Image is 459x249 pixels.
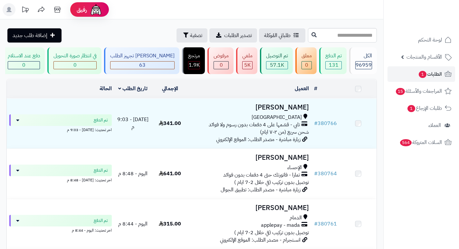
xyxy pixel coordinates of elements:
[264,32,291,39] span: طلباتي المُوكلة
[9,126,112,133] div: اخر تحديث: [DATE] - 9:03 م
[242,52,253,60] div: ملغي
[314,170,337,177] a: #380764
[387,66,455,82] a: الطلبات1
[235,47,259,74] a: ملغي 5K
[287,164,302,171] span: الإحساء
[387,135,455,150] a: السلات المتروكة564
[396,88,405,95] span: 15
[94,117,108,123] span: تم الدفع
[407,104,442,113] span: طلبات الإرجاع
[326,62,341,69] div: 131
[224,32,252,39] span: تصدير الطلبات
[260,128,309,136] span: شحن سريع (من ٢-٧ ايام)
[209,121,300,129] span: تابي - قسّمها على 4 دفعات بدون رسوم ولا فوائد
[9,176,112,183] div: اخر تحديث: [DATE] - 8:48 م
[387,101,455,116] a: طلبات الإرجاع1
[295,85,309,92] a: العميل
[261,222,300,229] span: applepay - mada
[355,52,372,60] div: الكل
[223,171,300,179] span: تمارا - فاتورتك حتى 4 دفعات بدون فوائد
[314,85,317,92] a: #
[244,61,251,69] span: 5K
[234,229,309,236] span: توصيل بدون تركيب (في خلال 2-7 ايام )
[117,116,148,131] span: [DATE] - 9:03 م
[314,120,318,127] span: #
[190,32,202,39] span: تصفية
[259,47,294,74] a: تم التوصيل 57.1K
[305,61,308,69] span: 0
[177,28,207,43] button: تصفية
[399,138,442,147] span: السلات المتروكة
[94,167,108,174] span: تم الدفع
[387,118,455,133] a: العملاء
[290,214,302,222] span: الدمام
[314,220,337,228] a: #380761
[162,85,178,92] a: الإجمالي
[90,3,102,16] img: ai-face.png
[22,61,25,69] span: 0
[118,220,148,228] span: اليوم - 8:44 م
[214,62,228,69] div: 0
[220,61,223,69] span: 0
[110,62,174,69] div: 63
[314,120,337,127] a: #380766
[294,47,318,74] a: معلق 0
[302,62,311,69] div: 0
[266,52,288,60] div: تم التوصيل
[415,16,453,29] img: logo-2.png
[54,62,96,69] div: 0
[214,52,229,60] div: مرفوض
[400,139,412,146] span: 564
[191,204,309,212] h3: [PERSON_NAME]
[270,61,284,69] span: 57.1K
[220,236,301,244] span: انستجرام - مصدر الطلب: الموقع الإلكتروني
[188,62,200,69] div: 1852
[395,87,442,96] span: المراجعات والأسئلة
[188,52,200,60] div: مرتجع
[118,85,148,92] a: تاريخ الطلب
[301,52,312,60] div: معلق
[103,47,181,74] a: [PERSON_NAME] تجهيز الطلب 63
[419,71,426,78] span: 1
[329,61,339,69] span: 131
[407,105,415,112] span: 1
[118,170,148,177] span: اليوم - 8:48 م
[191,154,309,161] h3: [PERSON_NAME]
[159,120,181,127] span: 341.00
[314,170,318,177] span: #
[325,52,342,60] div: تم الدفع
[8,62,40,69] div: 0
[189,61,200,69] span: 1.9K
[0,47,46,74] a: دفع عند الاستلام 0
[418,70,442,79] span: الطلبات
[209,28,257,43] a: تصدير الطلبات
[13,32,47,39] span: إضافة طلب جديد
[206,47,235,74] a: مرفوض 0
[7,28,62,43] a: إضافة طلب جديد
[356,61,372,69] span: 96959
[387,83,455,99] a: المراجعات والأسئلة15
[348,47,378,74] a: الكل96959
[8,52,40,60] div: دفع عند الاستلام
[53,52,97,60] div: في انتظار صورة التحويل
[314,220,318,228] span: #
[387,32,455,48] a: لوحة التحكم
[73,61,77,69] span: 0
[418,35,442,44] span: لوحة التحكم
[191,104,309,111] h3: [PERSON_NAME]
[17,3,33,18] a: تحديثات المنصة
[159,220,181,228] span: 315.00
[216,136,301,143] span: زيارة مباشرة - مصدر الطلب: الموقع الإلكتروني
[181,47,206,74] a: مرتجع 1.9K
[94,217,108,224] span: تم الدفع
[234,178,309,186] span: توصيل بدون تركيب (في خلال 2-7 ايام )
[243,62,252,69] div: 4999
[110,52,175,60] div: [PERSON_NAME] تجهيز الطلب
[46,47,103,74] a: في انتظار صورة التحويل 0
[9,226,112,233] div: اخر تحديث: اليوم - 8:44 م
[77,6,87,14] span: رفيق
[159,170,181,177] span: 641.00
[259,28,305,43] a: طلباتي المُوكلة
[266,62,288,69] div: 57118
[406,53,442,62] span: الأقسام والمنتجات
